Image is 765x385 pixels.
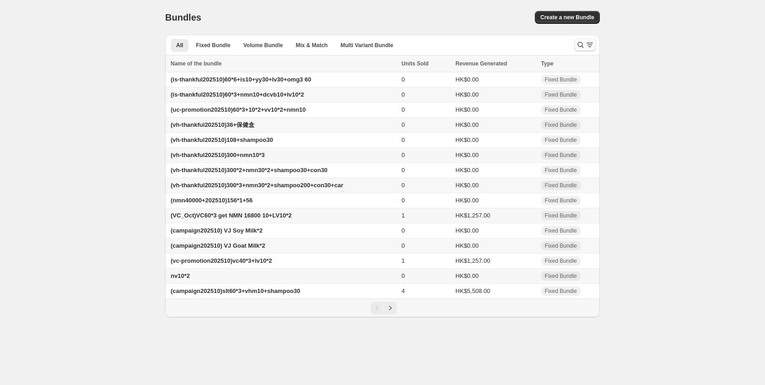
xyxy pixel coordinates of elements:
span: 0 [402,136,405,143]
span: 0 [402,272,405,279]
span: 0 [402,242,405,249]
span: HK$0.00 [456,76,479,83]
span: HK$0.00 [456,136,479,143]
span: HK$0.00 [456,121,479,128]
span: 4 [402,287,405,294]
span: HK$0.00 [456,242,479,249]
div: Name of the bundle [171,59,396,68]
span: Fixed Bundle [545,152,577,159]
span: 0 [402,121,405,128]
span: Fixed Bundle [545,91,577,98]
span: HK$5,508.00 [456,287,490,294]
span: HK$0.00 [456,197,479,204]
span: Fixed Bundle [545,257,577,265]
span: HK$0.00 [456,152,479,158]
span: Revenue Generated [456,59,507,68]
span: (vh-thankful202510)300+nmn10*3 [171,152,265,158]
span: (vh-thankful202510)300*2+nmn30*2+shampoo30+con30 [171,167,328,174]
span: 0 [402,227,405,234]
span: Fixed Bundle [545,121,577,129]
span: nv10*2 [171,272,190,279]
span: (vh-thankful202510)108+shampoo30 [171,136,273,143]
span: Fixed Bundle [545,167,577,174]
button: Units Sold [402,59,438,68]
span: Fixed Bundle [545,76,577,83]
span: 0 [402,106,405,113]
span: Volume Bundle [243,42,283,49]
span: HK$0.00 [456,182,479,189]
div: Type [541,59,594,68]
span: HK$1,257.00 [456,212,490,219]
span: 0 [402,167,405,174]
span: (campaign202510) VJ Soy Milk*2 [171,227,263,234]
span: HK$0.00 [456,272,479,279]
span: HK$0.00 [456,167,479,174]
span: HK$0.00 [456,227,479,234]
span: Fixed Bundle [545,227,577,234]
span: Fixed Bundle [545,242,577,249]
span: HK$1,257.00 [456,257,490,264]
button: Next [384,302,397,315]
span: (vc-promotion202510)vc40*3+lv10*2 [171,257,272,264]
span: 0 [402,182,405,189]
span: (vh-thankful202510)300*3+nmn30*2+shampoo200+con30+car [171,182,343,189]
span: 1 [402,257,405,264]
span: All [176,42,183,49]
span: 0 [402,197,405,204]
h1: Bundles [165,12,201,23]
button: Revenue Generated [456,59,517,68]
span: Fixed Bundle [545,287,577,295]
span: Multi Variant Bundle [340,42,393,49]
button: Search and filter results [574,38,596,51]
button: Create a new Bundle [535,11,600,24]
span: (nmn40000+202510)156*1+56 [171,197,253,204]
span: 0 [402,91,405,98]
span: Fixed Bundle [545,272,577,280]
span: Mix & Match [296,42,328,49]
nav: Pagination [165,298,600,317]
span: Fixed Bundle [545,106,577,114]
span: Create a new Bundle [540,14,594,21]
span: HK$0.00 [456,91,479,98]
span: (uc-promotion202510)60*3+10*2+vv10*2+nmn10 [171,106,306,113]
span: (is-thankful202510)60*6+is10+yy30+lv30+omg3 60 [171,76,311,83]
span: Fixed Bundle [545,197,577,204]
span: Fixed Bundle [545,136,577,144]
span: 0 [402,76,405,83]
span: Units Sold [402,59,429,68]
span: (campaign202510)slt60*3+vhm10+shampoo30 [171,287,300,294]
span: (is-thankful202510)60*3+nmn10+dcvb10+lv10*2 [171,91,304,98]
span: (vh-thankful202510)36+保健盒 [171,121,254,128]
span: 0 [402,152,405,158]
span: Fixed Bundle [545,212,577,219]
span: Fixed Bundle [196,42,230,49]
span: Fixed Bundle [545,182,577,189]
span: 1 [402,212,405,219]
span: HK$0.00 [456,106,479,113]
span: (VC_Oct)VC60*3 get NMN 16800 10+LV10*2 [171,212,292,219]
span: (campaign202510) VJ Goat Milk*2 [171,242,265,249]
